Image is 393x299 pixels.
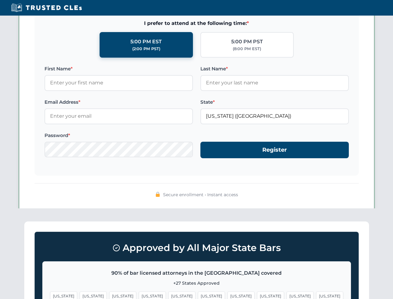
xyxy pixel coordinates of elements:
[44,75,193,91] input: Enter your first name
[200,108,349,124] input: Florida (FL)
[231,38,263,46] div: 5:00 PM PST
[200,142,349,158] button: Register
[44,132,193,139] label: Password
[9,3,84,12] img: Trusted CLEs
[50,269,343,277] p: 90% of bar licensed attorneys in the [GEOGRAPHIC_DATA] covered
[200,65,349,73] label: Last Name
[233,46,261,52] div: (8:00 PM EST)
[132,46,160,52] div: (2:00 PM PST)
[130,38,162,46] div: 5:00 PM EST
[155,192,160,197] img: 🔒
[44,19,349,27] span: I prefer to attend at the following time:
[44,65,193,73] label: First Name
[200,98,349,106] label: State
[44,98,193,106] label: Email Address
[44,108,193,124] input: Enter your email
[200,75,349,91] input: Enter your last name
[50,280,343,287] p: +27 States Approved
[42,240,351,256] h3: Approved by All Major State Bars
[163,191,238,198] span: Secure enrollment • Instant access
